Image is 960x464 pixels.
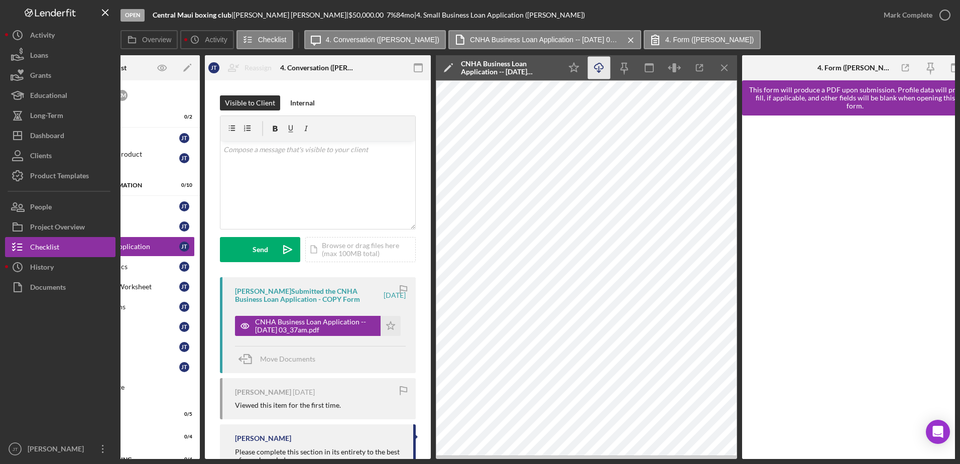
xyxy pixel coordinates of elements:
div: [PERSON_NAME] [235,434,291,442]
div: J T [179,342,189,352]
div: Approval to Underwrite [50,383,194,391]
div: | 4. Small Business Loan Application ([PERSON_NAME]) [414,11,585,19]
button: Send [220,237,300,262]
button: JT[PERSON_NAME] [5,439,115,459]
div: 0 / 4 [174,434,192,440]
div: 4. Conversation ([PERSON_NAME]) [280,64,355,72]
div: 0 / 5 [174,411,192,417]
div: Mark Complete [884,5,932,25]
div: J T [179,221,189,231]
button: Visible to Client [220,95,280,110]
div: CNHA Business Loan Application -- [DATE] 03_37am.pdf [255,318,376,334]
div: 7 % [387,11,396,19]
div: [PERSON_NAME] [235,388,291,396]
div: J T [179,242,189,252]
div: Open [121,9,145,22]
button: Internal [285,95,320,110]
div: J T [179,201,189,211]
div: Viewed this item for the first time. [235,401,341,409]
div: 84 mo [396,11,414,19]
div: | [153,11,233,19]
label: Overview [142,36,171,44]
div: J T [179,362,189,372]
div: Visible to Client [225,95,275,110]
div: Open Intercom Messenger [926,420,950,444]
label: 4. Form ([PERSON_NAME]) [665,36,754,44]
div: Internal [290,95,315,110]
div: Send [253,237,268,262]
div: J T [179,282,189,292]
label: CNHA Business Loan Application -- [DATE] 03_37am.pdf [470,36,621,44]
button: Activity [180,30,233,49]
div: CNHA Business Loan Application -- [DATE] 03_37am.pdf [461,60,556,76]
button: CNHA Business Loan Application -- [DATE] 03_37am.pdf [235,316,401,336]
div: Reassign [245,58,272,78]
button: Overview [121,30,178,49]
div: C M [116,90,128,101]
text: JT [13,446,18,452]
div: J T [208,62,219,73]
time: 2025-08-05 07:24 [293,388,315,396]
button: Checklist [236,30,293,49]
div: [PERSON_NAME] [PERSON_NAME] | [233,11,348,19]
div: J T [179,153,189,163]
div: $50,000.00 [348,11,387,19]
b: Central Maui boxing club [153,11,231,19]
div: 0 / 4 [174,456,192,462]
button: 4. Form ([PERSON_NAME]) [644,30,761,49]
time: 2025-08-05 07:37 [384,291,406,299]
button: Mark Complete [874,5,955,25]
label: Activity [205,36,227,44]
div: J T [179,302,189,312]
label: Checklist [258,36,287,44]
div: 0 / 10 [174,182,192,188]
div: J T [179,262,189,272]
div: 4. Form ([PERSON_NAME]) [817,64,893,72]
iframe: Lenderfit form [752,126,959,449]
span: Move Documents [260,355,315,363]
label: 4. Conversation ([PERSON_NAME]) [326,36,439,44]
div: [PERSON_NAME] [25,439,90,461]
button: JTReassign [203,58,282,78]
button: 4. Conversation ([PERSON_NAME]) [304,30,446,49]
button: Move Documents [235,346,325,372]
div: J T [179,133,189,143]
